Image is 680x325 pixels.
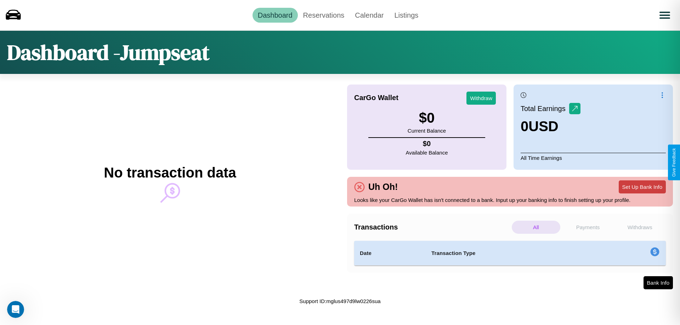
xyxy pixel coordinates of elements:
[655,5,675,25] button: Open menu
[104,165,236,181] h2: No transaction data
[253,8,298,23] a: Dashboard
[354,195,666,205] p: Looks like your CarGo Wallet has isn't connected to a bank. Input up your banking info to finish ...
[521,102,569,115] p: Total Earnings
[616,221,664,234] p: Withdraws
[408,126,446,135] p: Current Balance
[431,249,592,257] h4: Transaction Type
[354,223,510,231] h4: Transactions
[466,92,496,105] button: Withdraw
[7,38,210,67] h1: Dashboard - Jumpseat
[619,180,666,193] button: Set Up Bank Info
[521,153,666,163] p: All Time Earnings
[512,221,560,234] p: All
[365,182,401,192] h4: Uh Oh!
[408,110,446,126] h3: $ 0
[360,249,420,257] h4: Date
[298,8,350,23] a: Reservations
[354,241,666,266] table: simple table
[299,296,380,306] p: Support ID: mglus497d9lw0226sua
[406,148,448,157] p: Available Balance
[354,94,398,102] h4: CarGo Wallet
[671,148,676,177] div: Give Feedback
[389,8,424,23] a: Listings
[644,276,673,289] button: Bank Info
[406,140,448,148] h4: $ 0
[564,221,612,234] p: Payments
[350,8,389,23] a: Calendar
[521,118,580,134] h3: 0 USD
[7,301,24,318] iframe: Intercom live chat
